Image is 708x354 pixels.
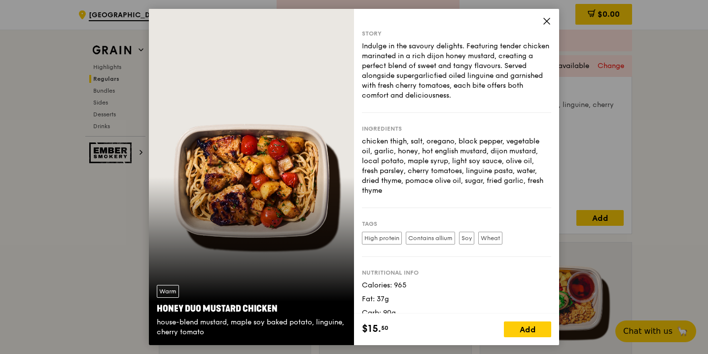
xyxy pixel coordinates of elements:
[362,41,551,101] div: Indulge in the savoury delights. Featuring tender chicken marinated in a rich dijon honey mustard...
[362,321,381,336] span: $15.
[362,125,551,133] div: Ingredients
[362,281,551,290] div: Calories: 965
[362,308,551,318] div: Carb: 90g
[362,137,551,196] div: chicken thigh, salt, oregano, black pepper, vegetable oil, garlic, honey, hot english mustard, di...
[362,232,402,245] label: High protein
[157,318,346,337] div: house-blend mustard, maple soy baked potato, linguine, cherry tomato
[362,220,551,228] div: Tags
[362,30,551,37] div: Story
[406,232,455,245] label: Contains allium
[157,302,346,316] div: Honey Duo Mustard Chicken
[478,232,502,245] label: Wheat
[504,321,551,337] div: Add
[381,324,389,332] span: 50
[459,232,474,245] label: Soy
[362,294,551,304] div: Fat: 37g
[157,285,179,298] div: Warm
[362,269,551,277] div: Nutritional info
